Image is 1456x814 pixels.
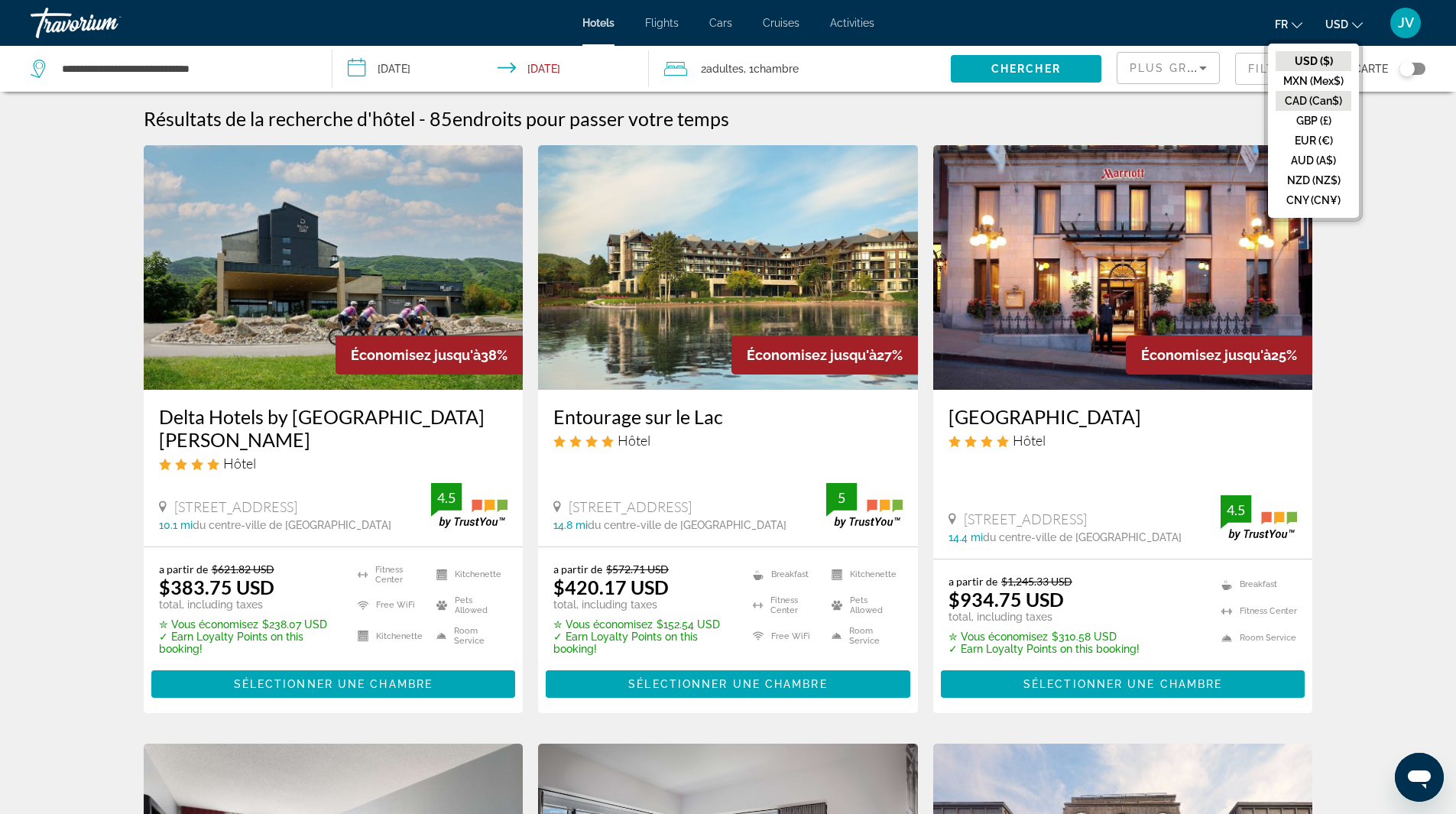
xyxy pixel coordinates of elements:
[618,432,650,449] span: Hôtel
[336,336,523,375] div: 38%
[830,17,874,29] a: Activities
[949,631,1140,643] p: $310.58 USD
[1221,501,1251,519] div: 4.5
[1214,602,1297,621] li: Fitness Center
[431,488,462,507] div: 4.5
[1276,131,1351,151] button: EUR (€)
[1235,52,1338,86] button: Filter
[159,618,258,631] span: ✮ Vous économisez
[709,17,732,29] span: Cars
[553,563,602,576] span: a partir de
[649,46,951,92] button: Travelers: 2 adults, 0 children
[1130,62,1312,74] span: Plus grandes économies
[452,107,729,130] span: endroits pour passer votre temps
[159,405,508,451] a: Delta Hotels by [GEOGRAPHIC_DATA][PERSON_NAME]
[1141,347,1271,363] span: Économisez jusqu'à
[151,674,516,691] a: Sélectionner une chambre
[350,563,429,585] li: Fitness Center
[1126,336,1312,375] div: 25%
[553,598,734,611] p: total, including taxes
[1398,15,1414,31] span: JV
[645,17,679,29] a: Flights
[431,483,507,528] img: trustyou-badge.svg
[429,624,507,647] li: Room Service
[1130,59,1207,77] mat-select: Sort by
[949,588,1064,611] ins: $934.75 USD
[159,618,339,631] p: $238.07 USD
[588,519,786,531] span: du centre-ville de [GEOGRAPHIC_DATA]
[1276,71,1351,91] button: MXN (Mex$)
[553,576,669,598] ins: $420.17 USD
[745,594,824,617] li: Fitness Center
[1275,13,1302,35] button: Change language
[159,576,274,598] ins: $383.75 USD
[1325,18,1348,31] span: USD
[1354,58,1388,79] span: Carte
[1001,575,1072,588] del: $1,245.33 USD
[983,531,1182,543] span: du centre-ville de [GEOGRAPHIC_DATA]
[606,563,669,576] del: $572.71 USD
[1276,111,1351,131] button: GBP (£)
[824,563,903,585] li: Kitchenette
[941,674,1305,691] a: Sélectionner une chambre
[706,63,744,75] span: Adultes
[941,670,1305,698] button: Sélectionner une chambre
[553,519,588,531] span: 14.8 mi
[824,594,903,617] li: Pets Allowed
[933,145,1313,390] img: Hotel image
[144,107,415,130] h1: Résultats de la recherche d'hôtel
[754,63,799,75] span: Chambre
[419,107,426,130] span: -
[553,618,653,631] span: ✮ Vous économisez
[824,624,903,647] li: Room Service
[964,511,1087,527] span: [STREET_ADDRESS]
[1325,13,1363,35] button: Change currency
[538,145,918,390] img: Hotel image
[1276,170,1351,190] button: NZD (NZ$)
[701,58,744,79] span: 2
[351,347,481,363] span: Économisez jusqu'à
[582,17,615,29] a: Hotels
[429,563,507,585] li: Kitchenette
[430,107,729,130] h2: 85
[553,631,734,655] p: ✓ Earn Loyalty Points on this booking!
[744,58,799,79] span: , 1
[1221,495,1297,540] img: trustyou-badge.svg
[1276,91,1351,111] button: CAD (Can$)
[1276,151,1351,170] button: AUD (A$)
[332,46,650,92] button: Check-in date: Sep 26, 2025 Check-out date: Sep 28, 2025
[1395,753,1444,802] iframe: Bouton de lancement de la fenêtre de messagerie
[745,563,824,585] li: Breakfast
[1023,678,1222,690] span: Sélectionner une chambre
[553,405,903,428] a: Entourage sur le Lac
[31,3,183,43] a: Travorium
[159,455,508,472] div: 4 star Hotel
[234,678,433,690] span: Sélectionner une chambre
[1275,18,1288,31] span: fr
[826,483,903,528] img: trustyou-badge.svg
[569,498,692,515] span: [STREET_ADDRESS]
[951,55,1101,83] button: Chercher
[747,347,877,363] span: Économisez jusqu'à
[1276,51,1351,71] button: USD ($)
[763,17,799,29] a: Cruises
[350,594,429,617] li: Free WiFi
[350,624,429,647] li: Kitchenette
[159,631,339,655] p: ✓ Earn Loyalty Points on this booking!
[949,405,1298,428] a: [GEOGRAPHIC_DATA]
[144,145,524,390] img: Hotel image
[212,563,274,576] del: $621.82 USD
[1214,628,1297,647] li: Room Service
[193,519,391,531] span: du centre-ville de [GEOGRAPHIC_DATA]
[1013,432,1046,449] span: Hôtel
[223,455,256,472] span: Hôtel
[1386,7,1425,39] button: User Menu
